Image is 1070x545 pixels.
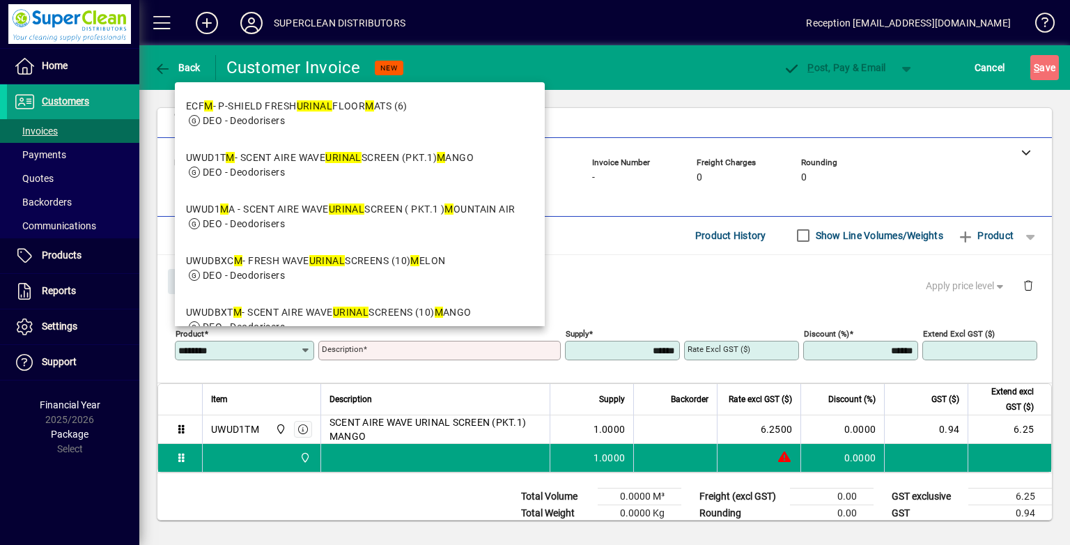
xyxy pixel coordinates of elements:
[7,119,139,143] a: Invoices
[599,392,625,407] span: Supply
[322,344,363,354] mat-label: Description
[807,62,814,73] span: P
[186,99,408,114] div: ECF - P-SHIELD FRESH FLOOR ATS (6)
[975,56,1005,79] span: Cancel
[804,328,849,338] mat-label: Discount (%)
[325,152,362,163] em: URINAL
[176,328,204,338] mat-label: Product
[1011,269,1045,302] button: Delete
[175,139,545,191] mat-option: UWUD1TM - SCENT AIRE WAVE URINAL SCREEN (PKT.1) MANGO
[7,167,139,190] a: Quotes
[692,488,790,505] td: Freight (excl GST)
[790,505,874,521] td: 0.00
[211,422,259,436] div: UWUD1TM
[7,190,139,214] a: Backorders
[185,10,229,36] button: Add
[598,505,681,521] td: 0.0000 Kg
[968,415,1051,444] td: 6.25
[229,10,274,36] button: Profile
[800,444,884,472] td: 0.0000
[7,345,139,380] a: Support
[211,392,228,407] span: Item
[329,415,541,443] span: SCENT AIRE WAVE URINAL SCREEN (PKT.1) MANGO
[203,115,285,126] span: DEO - Deodorisers
[7,238,139,273] a: Products
[7,214,139,238] a: Communications
[7,49,139,84] a: Home
[729,392,792,407] span: Rate excl GST ($)
[1034,62,1039,73] span: S
[42,356,77,367] span: Support
[226,56,361,79] div: Customer Invoice
[14,125,58,137] span: Invoices
[1025,3,1053,48] a: Knowledge Base
[186,202,515,217] div: UWUD1 A - SCENT AIRE WAVE SCREEN ( PKT.1 ) OUNTAIN AIR
[806,12,1011,34] div: Reception [EMAIL_ADDRESS][DOMAIN_NAME]
[594,451,626,465] span: 1.0000
[329,204,365,215] em: URINAL
[671,392,708,407] span: Backorder
[157,255,1052,306] div: Product
[186,151,474,165] div: UWUD1T - SCENT AIRE WAVE SCREEN (PKT.1) ANGO
[203,218,285,229] span: DEO - Deodorisers
[168,269,215,294] button: Close
[598,488,681,505] td: 0.0000 M³
[968,488,1052,505] td: 6.25
[566,328,589,338] mat-label: Supply
[164,275,219,287] app-page-header-button: Close
[884,415,968,444] td: 0.94
[592,172,595,183] span: -
[175,294,545,360] mat-option: UWUDBXTM - SCENT AIRE WAVE URINAL SCREENS (10) MANGO
[7,274,139,309] a: Reports
[309,255,346,266] em: URINAL
[186,254,446,268] div: UWUDBXC - FRESH WAVE SCREENS (10) ELON
[410,255,419,266] em: M
[14,149,66,160] span: Payments
[154,62,201,73] span: Back
[14,197,72,208] span: Backorders
[173,270,210,293] span: Close
[801,172,807,183] span: 0
[7,143,139,167] a: Payments
[226,152,234,163] em: M
[42,321,77,332] span: Settings
[1030,55,1059,80] button: Save
[42,250,82,261] span: Products
[692,505,790,521] td: Rounding
[1011,279,1045,291] app-page-header-button: Delete
[690,223,772,248] button: Product History
[968,505,1052,521] td: 0.94
[203,321,285,332] span: DEO - Deodorisers
[333,307,369,318] em: URINAL
[175,191,545,243] mat-option: UWUD1MA - SCENT AIRE WAVE URINAL SCREEN ( PKT.1 ) MOUNTAIN AIR
[7,309,139,344] a: Settings
[1034,56,1055,79] span: ave
[790,488,874,505] td: 0.00
[435,307,443,318] em: M
[920,273,1012,298] button: Apply price level
[139,55,216,80] app-page-header-button: Back
[175,88,545,139] mat-option: ECFM - P-SHIELD FRESH URINAL FLOOR MATS (6)
[594,422,626,436] span: 1.0000
[784,62,886,73] span: ost, Pay & Email
[977,384,1034,415] span: Extend excl GST ($)
[726,422,792,436] div: 6.2500
[695,224,766,247] span: Product History
[42,285,76,296] span: Reports
[923,328,995,338] mat-label: Extend excl GST ($)
[40,399,100,410] span: Financial Year
[234,255,242,266] em: M
[365,100,373,112] em: M
[971,55,1009,80] button: Cancel
[14,173,54,184] span: Quotes
[220,204,228,215] em: M
[186,305,472,320] div: UWUDBXT - SCENT AIRE WAVE SCREENS (10) ANGO
[926,279,1007,293] span: Apply price level
[777,55,893,80] button: Post, Pay & Email
[885,505,968,521] td: GST
[274,12,405,34] div: SUPERCLEAN DISTRIBUTORS
[204,100,212,112] em: M
[813,229,943,243] label: Show Line Volumes/Weights
[514,505,598,521] td: Total Weight
[175,243,545,294] mat-option: UWUDBXCM - FRESH WAVE URINAL SCREENS (10) MELON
